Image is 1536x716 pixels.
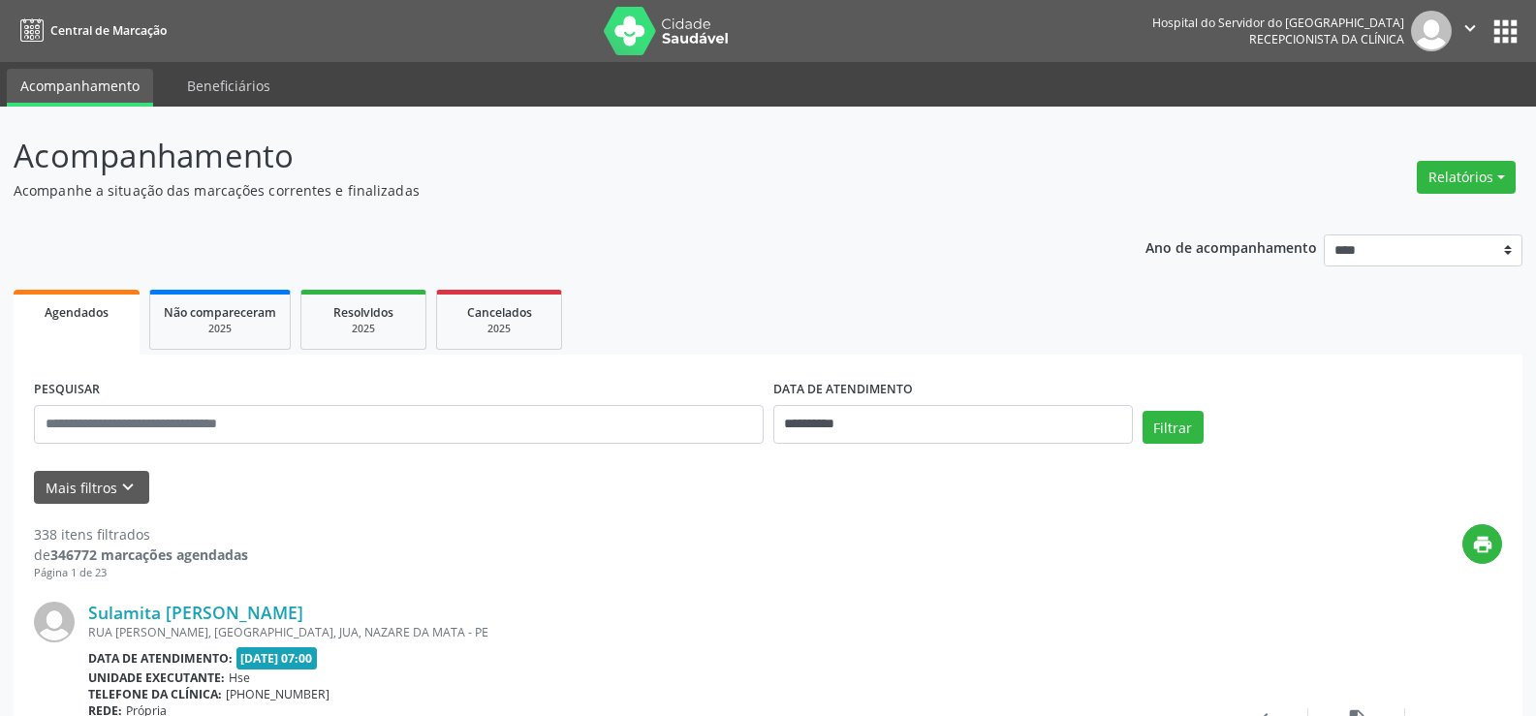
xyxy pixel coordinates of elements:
[1459,17,1481,39] i: 
[117,477,139,498] i: keyboard_arrow_down
[1417,161,1516,194] button: Relatórios
[34,524,248,545] div: 338 itens filtrados
[164,304,276,321] span: Não compareceram
[50,22,167,39] span: Central de Marcação
[1145,234,1317,259] p: Ano de acompanhamento
[34,545,248,565] div: de
[1489,15,1522,48] button: apps
[315,322,412,336] div: 2025
[88,669,225,686] b: Unidade executante:
[88,686,222,702] b: Telefone da clínica:
[226,686,329,702] span: [PHONE_NUMBER]
[333,304,393,321] span: Resolvidos
[88,624,1211,640] div: RUA [PERSON_NAME], [GEOGRAPHIC_DATA], JUA, NAZARE DA MATA - PE
[7,69,153,107] a: Acompanhamento
[773,375,913,405] label: DATA DE ATENDIMENTO
[34,565,248,581] div: Página 1 de 23
[1472,534,1493,555] i: print
[1411,11,1452,51] img: img
[1452,11,1489,51] button: 
[1249,31,1404,47] span: Recepcionista da clínica
[229,669,250,686] span: Hse
[173,69,284,103] a: Beneficiários
[236,647,318,669] span: [DATE] 07:00
[45,304,109,321] span: Agendados
[467,304,532,321] span: Cancelados
[1143,411,1204,444] button: Filtrar
[1462,524,1502,564] button: print
[14,15,167,47] a: Central de Marcação
[164,322,276,336] div: 2025
[1152,15,1404,31] div: Hospital do Servidor do [GEOGRAPHIC_DATA]
[50,545,248,564] strong: 346772 marcações agendadas
[34,471,149,505] button: Mais filtroskeyboard_arrow_down
[88,650,233,667] b: Data de atendimento:
[34,375,100,405] label: PESQUISAR
[14,180,1070,201] p: Acompanhe a situação das marcações correntes e finalizadas
[14,132,1070,180] p: Acompanhamento
[88,602,303,623] a: Sulamita [PERSON_NAME]
[451,322,548,336] div: 2025
[34,602,75,642] img: img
